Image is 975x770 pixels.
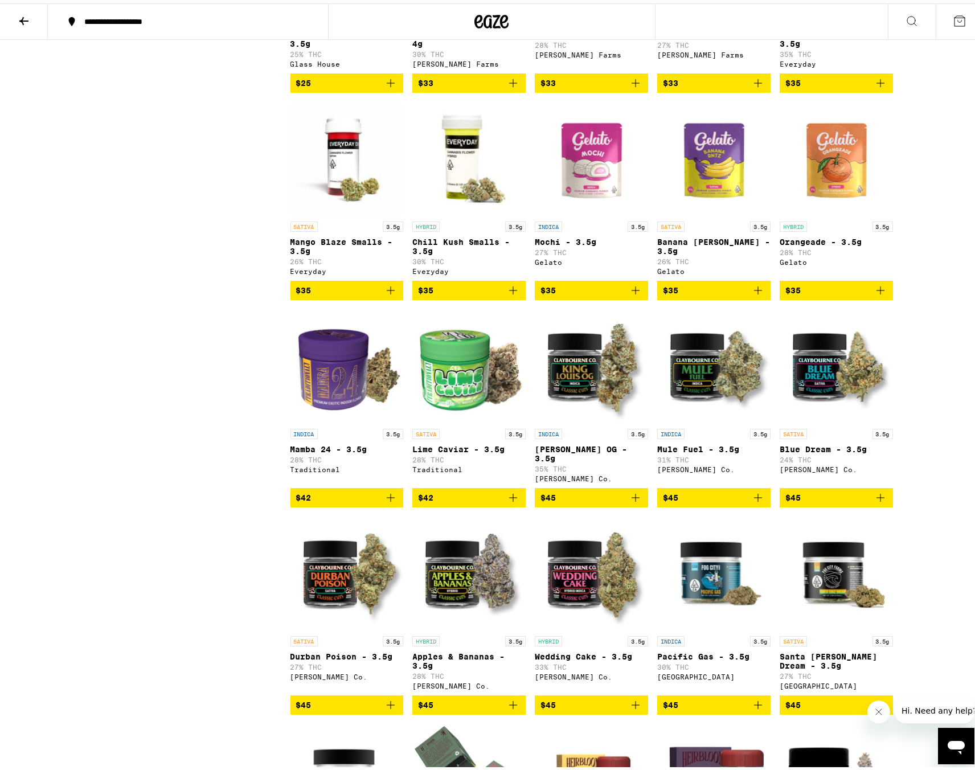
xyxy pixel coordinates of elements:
[657,306,771,485] a: Open page for Mule Fuel - 3.5g from Claybourne Co.
[750,218,771,228] p: 3.5g
[383,218,403,228] p: 3.5g
[412,99,526,212] img: Everyday - Chill Kush Smalls - 3.5g
[296,490,312,499] span: $42
[412,669,526,677] p: 28% THC
[296,282,312,292] span: $35
[780,669,893,677] p: 27% THC
[290,99,404,212] img: Everyday - Mango Blaze Smalls - 3.5g
[657,425,685,436] p: INDICA
[535,38,648,46] p: 28% THC
[412,692,526,711] button: Add to bag
[412,425,440,436] p: SATIVA
[872,218,893,228] p: 3.5g
[535,425,562,436] p: INDICA
[780,234,893,243] p: Orangeade - 3.5g
[383,425,403,436] p: 3.5g
[290,306,404,420] img: Traditional - Mamba 24 - 3.5g
[663,75,678,84] span: $33
[535,70,648,89] button: Add to bag
[412,513,526,627] img: Claybourne Co. - Apples & Bananas - 3.5g
[535,99,648,277] a: Open page for Mochi - 3.5g from Gelato
[290,453,404,460] p: 28% THC
[780,679,893,686] div: [GEOGRAPHIC_DATA]
[290,277,404,297] button: Add to bag
[535,277,648,297] button: Add to bag
[895,695,974,720] iframe: Message from company
[412,513,526,692] a: Open page for Apples & Bananas - 3.5g from Claybourne Co.
[657,306,771,420] img: Claybourne Co. - Mule Fuel - 3.5g
[780,57,893,64] div: Everyday
[412,264,526,272] div: Everyday
[657,48,771,55] div: [PERSON_NAME] Farms
[418,282,433,292] span: $35
[412,255,526,262] p: 30% THC
[657,234,771,252] p: Banana [PERSON_NAME] - 3.5g
[780,306,893,420] img: Claybourne Co. - Blue Dream - 3.5g
[780,441,893,450] p: Blue Dream - 3.5g
[872,425,893,436] p: 3.5g
[412,47,526,55] p: 30% THC
[535,472,648,479] div: [PERSON_NAME] Co.
[418,490,433,499] span: $42
[780,245,893,253] p: 28% THC
[535,513,648,627] img: Claybourne Co. - Wedding Cake - 3.5g
[663,697,678,706] span: $45
[290,425,318,436] p: INDICA
[418,697,433,706] span: $45
[535,441,648,460] p: [PERSON_NAME] OG - 3.5g
[535,306,648,485] a: Open page for King Louis OG - 3.5g from Claybourne Co.
[657,38,771,46] p: 27% THC
[412,679,526,686] div: [PERSON_NAME] Co.
[657,99,771,212] img: Gelato - Banana Runtz - 3.5g
[535,660,648,667] p: 33% THC
[780,99,893,277] a: Open page for Orangeade - 3.5g from Gelato
[785,282,801,292] span: $35
[657,513,771,692] a: Open page for Pacific Gas - 3.5g from Fog City Farms
[657,441,771,450] p: Mule Fuel - 3.5g
[628,633,648,643] p: 3.5g
[535,633,562,643] p: HYBRID
[535,99,648,212] img: Gelato - Mochi - 3.5g
[780,47,893,55] p: 35% THC
[290,462,404,470] div: Traditional
[780,99,893,212] img: Gelato - Orangeade - 3.5g
[290,264,404,272] div: Everyday
[657,70,771,89] button: Add to bag
[780,692,893,711] button: Add to bag
[290,649,404,658] p: Durban Poison - 3.5g
[657,264,771,272] div: Gelato
[412,234,526,252] p: Chill Kush Smalls - 3.5g
[535,692,648,711] button: Add to bag
[657,670,771,677] div: [GEOGRAPHIC_DATA]
[780,633,807,643] p: SATIVA
[412,453,526,460] p: 28% THC
[535,462,648,469] p: 35% THC
[938,724,974,761] iframe: Button to launch messaging window
[780,255,893,263] div: Gelato
[290,441,404,450] p: Mamba 24 - 3.5g
[780,513,893,692] a: Open page for Santa Cruz Dream - 3.5g from Fog City Farms
[750,425,771,436] p: 3.5g
[505,218,526,228] p: 3.5g
[290,57,404,64] div: Glass House
[780,218,807,228] p: HYBRID
[290,513,404,692] a: Open page for Durban Poison - 3.5g from Claybourne Co.
[663,282,678,292] span: $35
[290,306,404,485] a: Open page for Mamba 24 - 3.5g from Traditional
[628,218,648,228] p: 3.5g
[412,649,526,667] p: Apples & Bananas - 3.5g
[535,670,648,677] div: [PERSON_NAME] Co.
[657,513,771,627] img: Fog City Farms - Pacific Gas - 3.5g
[412,306,526,420] img: Traditional - Lime Caviar - 3.5g
[383,633,403,643] p: 3.5g
[657,485,771,504] button: Add to bag
[290,670,404,677] div: [PERSON_NAME] Co.
[505,425,526,436] p: 3.5g
[290,234,404,252] p: Mango Blaze Smalls - 3.5g
[412,70,526,89] button: Add to bag
[540,697,556,706] span: $45
[657,462,771,470] div: [PERSON_NAME] Co.
[535,255,648,263] div: Gelato
[657,218,685,228] p: SATIVA
[290,692,404,711] button: Add to bag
